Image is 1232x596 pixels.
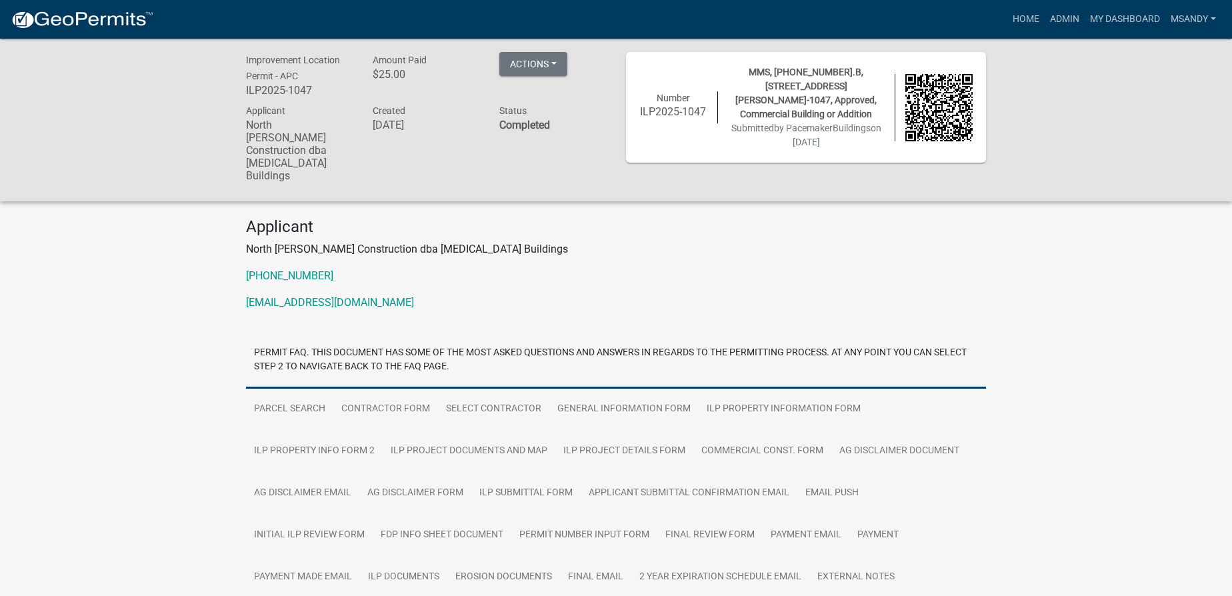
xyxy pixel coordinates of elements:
[471,472,581,515] a: ILP Submittal Form
[373,119,479,131] h6: [DATE]
[373,105,405,116] span: Created
[657,93,690,103] span: Number
[1085,7,1165,32] a: My Dashboard
[246,105,285,116] span: Applicant
[797,472,867,515] a: Email Push
[499,119,550,131] strong: Completed
[699,388,869,431] a: ILP Property Information Form
[657,514,763,557] a: Final Review Form
[383,430,555,473] a: ILP Project Documents and Map
[731,123,881,147] span: Submitted on [DATE]
[246,514,373,557] a: Initial ILP Review Form
[774,123,871,133] span: by PacemakerBuildings
[373,55,427,65] span: Amount Paid
[1165,7,1221,32] a: msandy
[549,388,699,431] a: General Information Form
[246,472,359,515] a: Ag Disclaimer Email
[581,472,797,515] a: Applicant Submittal Confirmation Email
[1007,7,1045,32] a: Home
[905,74,973,142] img: QR code
[763,514,849,557] a: Payment Email
[438,388,549,431] a: Select contractor
[246,217,986,237] h4: Applicant
[246,332,986,389] a: Permit FAQ. This document has some of the most asked questions and answers in regards to the perm...
[373,514,511,557] a: FDP INFO Sheet Document
[831,430,967,473] a: Ag Disclaimer Document
[246,430,383,473] a: ILP Property Info Form 2
[735,67,877,119] span: MMS, [PHONE_NUMBER].B, [STREET_ADDRESS][PERSON_NAME]-1047, Approved, Commercial Building or Addition
[511,514,657,557] a: Permit Number Input Form
[499,52,567,76] button: Actions
[246,55,340,81] span: Improvement Location Permit - APC
[555,430,693,473] a: ILP Project Details Form
[359,472,471,515] a: Ag Disclaimer Form
[849,514,907,557] a: Payment
[246,388,333,431] a: Parcel search
[333,388,438,431] a: Contractor Form
[639,105,707,118] h6: ILP2025-1047
[246,269,333,282] a: [PHONE_NUMBER]
[246,84,353,97] h6: ILP2025-1047
[246,296,414,309] a: [EMAIL_ADDRESS][DOMAIN_NAME]
[246,241,986,257] p: North [PERSON_NAME] Construction dba [MEDICAL_DATA] Buildings
[246,119,353,183] h6: North [PERSON_NAME] Construction dba [MEDICAL_DATA] Buildings
[693,430,831,473] a: Commercial Const. Form
[373,68,479,81] h6: $25.00
[499,105,527,116] span: Status
[1045,7,1085,32] a: Admin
